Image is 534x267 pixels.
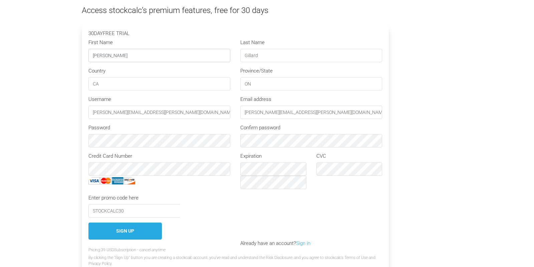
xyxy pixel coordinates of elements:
label: CVC [316,152,326,160]
input: Country [88,77,230,91]
label: Province/State [240,67,273,75]
span: DAY [94,30,103,36]
img: CC_icons.png [88,177,135,184]
input: Province/State [240,77,382,91]
p: By clicking the “Sign Up” button you are creating a stockcalc account, you’ve read and understand... [88,255,382,267]
label: Password [88,124,110,132]
button: Sign Up [88,223,162,240]
span: Subscription - cancel anytime [114,248,166,252]
label: Country [88,67,105,75]
label: Username [88,96,111,103]
input: Last Name e.g. Smith [240,49,382,62]
label: First Name [88,39,113,46]
span: FREE TRIAL [103,30,129,36]
label: Expiration [240,152,262,160]
span: 39 USD [101,248,114,252]
label: Email address [240,96,271,103]
label: Credit Card Number [88,152,132,160]
input: First Name e.g. John [88,49,230,62]
label: Enter promo code here [88,194,139,202]
label: Last Name [240,39,265,46]
p: Pricing: [88,247,382,253]
a: Sign in [296,240,310,246]
label: Confirm password [240,124,280,132]
span: Already have an account? [235,240,315,246]
input: Username [88,106,230,119]
h4: Access stockcalc’s premium features, free for 30 days [82,6,389,15]
input: Email address [240,106,382,119]
span: 30 [88,30,94,36]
